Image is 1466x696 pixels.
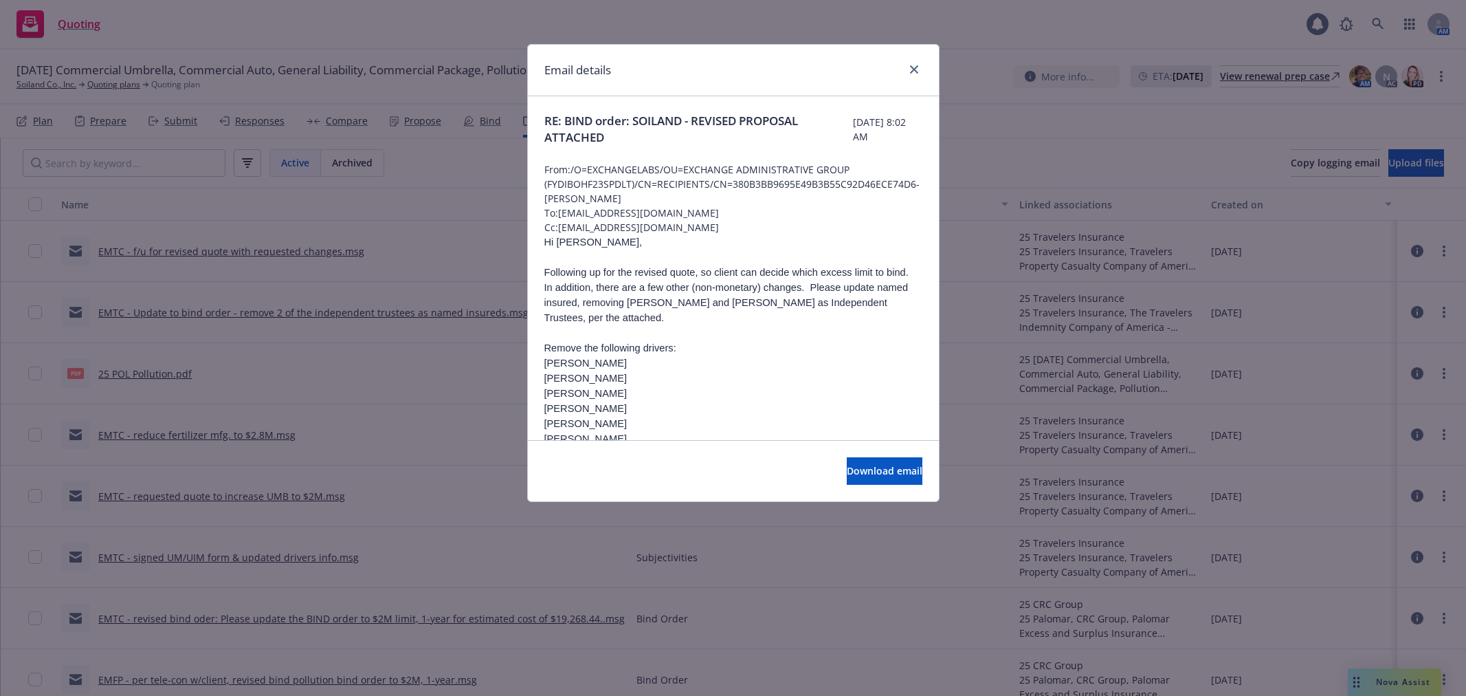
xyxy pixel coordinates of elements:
span: [PERSON_NAME] [544,388,628,399]
span: Cc: [EMAIL_ADDRESS][DOMAIN_NAME] [544,220,922,235]
span: [PERSON_NAME] [544,418,628,429]
span: RE: BIND order: SOILAND - REVISED PROPOSAL ATTACHED [544,113,853,146]
span: [DATE] 8:02 AM [853,115,922,144]
span: [PERSON_NAME] [544,373,628,384]
span: Hi [PERSON_NAME], [544,237,643,248]
span: From: /O=EXCHANGELABS/OU=EXCHANGE ADMINISTRATIVE GROUP (FYDIBOHF23SPDLT)/CN=RECIPIENTS/CN=380B3BB... [544,162,922,206]
h1: Email details [544,61,611,79]
span: [PERSON_NAME] [544,358,628,369]
span: Download email [847,464,922,477]
span: To: [EMAIL_ADDRESS][DOMAIN_NAME] [544,206,922,220]
span: [PERSON_NAME] [544,433,628,444]
button: Download email [847,457,922,485]
span: Following up for the revised quote, so client can decide which excess limit to bind. In addition,... [544,267,911,323]
span: [PERSON_NAME] [544,403,628,414]
a: close [906,61,922,78]
span: Remove the following drivers: [544,342,676,354]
